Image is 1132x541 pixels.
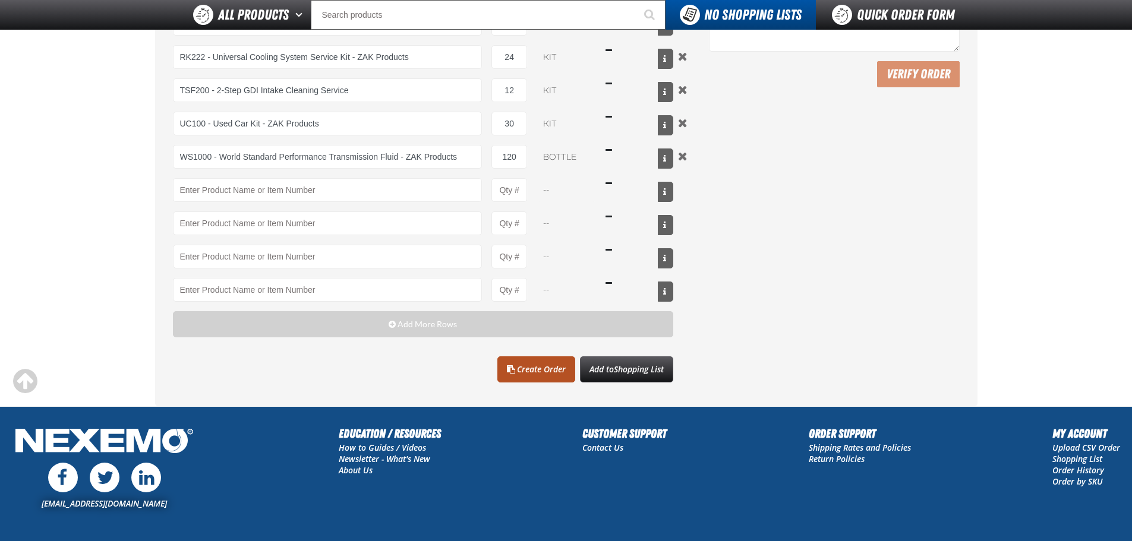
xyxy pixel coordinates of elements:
h2: My Account [1052,425,1120,442]
input: Product Quantity [491,112,527,135]
: Product [173,211,483,235]
select: Unit [537,78,596,102]
input: Product Quantity [491,178,527,202]
input: Product Quantity [491,211,527,235]
button: View All Prices [658,215,673,235]
input: Product Quantity [491,145,527,169]
input: Product Quantity [491,45,527,69]
button: Remove the current row [676,150,690,163]
button: View All Prices [658,248,673,268]
input: Product Quantity [491,245,527,268]
button: View All Prices [658,281,673,302]
button: Remove the current row [676,83,690,96]
button: View All Prices [658,115,673,135]
select: Unit [537,45,596,69]
input: Product [173,78,483,102]
img: Nexemo Logo [12,425,197,460]
span: Add More Rows [398,319,457,329]
a: Newsletter - What's New [339,453,430,464]
button: Add toShopping List [580,356,673,382]
h2: Order Support [809,425,911,442]
button: Remove the current row [676,116,690,129]
button: Add More Rows [173,311,674,337]
a: Order by SKU [1052,476,1103,487]
a: How to Guides / Videos [339,442,426,453]
a: Create Order [497,356,575,382]
: Product [173,278,483,302]
h2: Education / Resources [339,425,441,442]
button: View All Prices [658,182,673,202]
button: View All Prices [658,49,673,69]
select: Unit [537,145,596,169]
span: All Products [218,4,289,26]
: Product [173,245,483,268]
button: View All Prices [658,148,673,169]
select: Unit [537,112,596,135]
div: Scroll to the top [12,368,38,394]
h2: Customer Support [582,425,667,442]
span: Add to [589,363,664,375]
a: Return Policies [809,453,865,464]
button: Remove the current row [676,50,690,63]
input: Product Quantity [491,278,527,302]
a: Shopping List [1052,453,1102,464]
a: Order History [1052,464,1104,476]
input: Product Quantity [491,78,527,102]
a: Shipping Rates and Policies [809,442,911,453]
span: Shopping List [614,363,664,375]
a: Contact Us [582,442,623,453]
span: No Shopping Lists [704,7,802,23]
input: Product [173,45,483,69]
: Product [173,178,483,202]
input: Product [173,145,483,169]
a: Upload CSV Order [1052,442,1120,453]
a: [EMAIL_ADDRESS][DOMAIN_NAME] [42,498,167,509]
button: View All Prices [658,82,673,102]
a: About Us [339,464,373,476]
input: Product [173,112,483,135]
